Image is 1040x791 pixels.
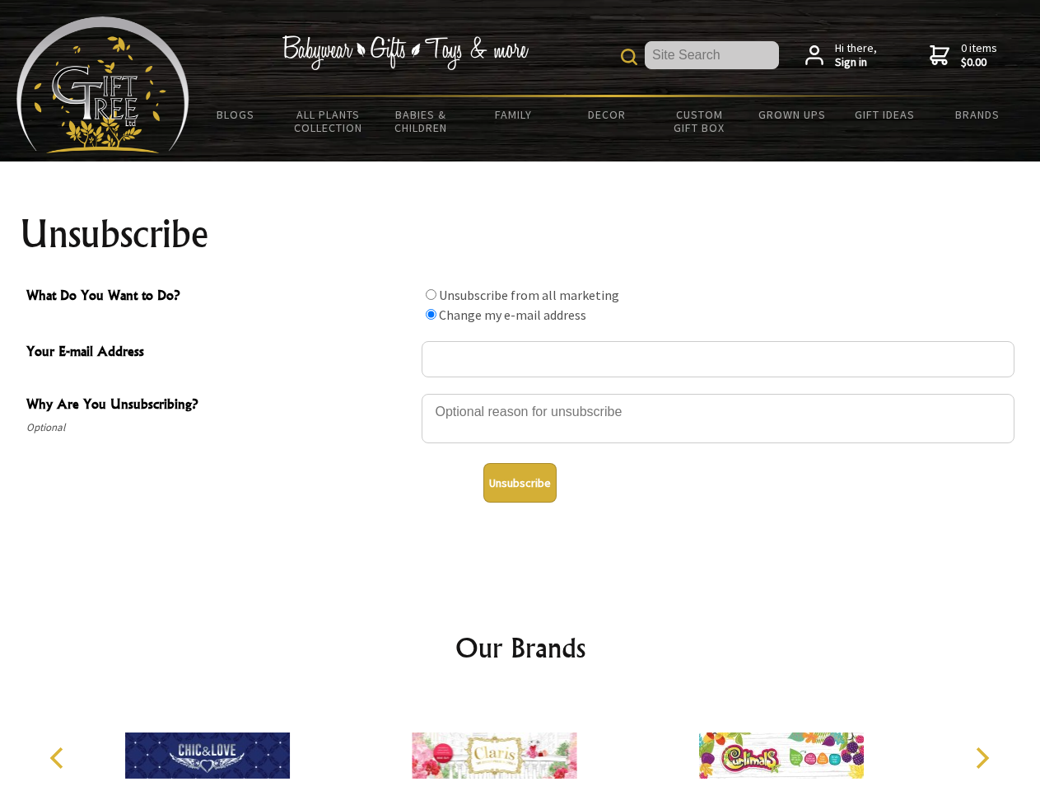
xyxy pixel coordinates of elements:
a: Grown Ups [745,97,838,132]
button: Previous [41,740,77,776]
span: Why Are You Unsubscribing? [26,394,413,418]
span: Your E-mail Address [26,341,413,365]
a: BLOGS [189,97,282,132]
textarea: Why Are You Unsubscribing? [422,394,1014,443]
label: Unsubscribe from all marketing [439,287,619,303]
input: Your E-mail Address [422,341,1014,377]
a: Custom Gift Box [653,97,746,145]
input: Site Search [645,41,779,69]
h1: Unsubscribe [20,214,1021,254]
a: 0 items$0.00 [930,41,997,70]
button: Unsubscribe [483,463,557,503]
input: What Do You Want to Do? [426,289,436,300]
img: Babyware - Gifts - Toys and more... [16,16,189,153]
a: Babies & Children [375,97,468,145]
h2: Our Brands [33,628,1008,667]
label: Change my e-mail address [439,307,586,323]
span: Hi there, [835,41,877,70]
a: Gift Ideas [838,97,931,132]
a: All Plants Collection [282,97,375,145]
span: Optional [26,418,413,438]
strong: Sign in [835,55,877,70]
span: 0 items [961,40,997,70]
a: Family [468,97,561,132]
img: Babywear - Gifts - Toys & more [282,35,529,70]
a: Hi there,Sign in [805,41,877,70]
a: Decor [560,97,653,132]
button: Next [963,740,1000,776]
span: What Do You Want to Do? [26,285,413,309]
img: product search [621,49,637,65]
input: What Do You Want to Do? [426,309,436,320]
a: Brands [931,97,1024,132]
strong: $0.00 [961,55,997,70]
